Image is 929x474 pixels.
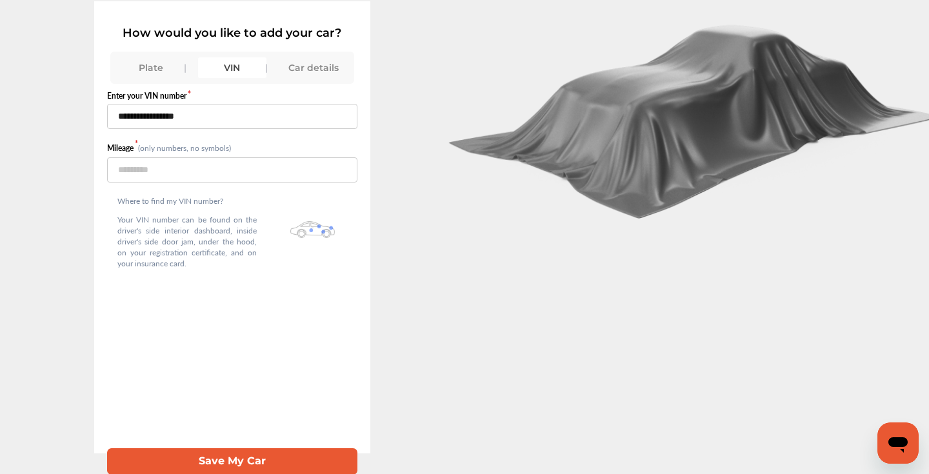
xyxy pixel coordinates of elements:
label: Enter your VIN number [107,90,358,101]
small: (only numbers, no symbols) [138,143,231,153]
label: Mileage [107,143,138,153]
p: Where to find my VIN number? [117,195,257,206]
p: Your VIN number can be found on the driver's side interior dashboard, inside driver's side door j... [117,214,257,269]
div: Plate [117,57,185,78]
img: olbwX0zPblBWoAAAAASUVORK5CYII= [290,221,335,237]
iframe: Button to launch messaging window [877,422,919,464]
div: Car details [279,57,348,78]
p: How would you like to add your car? [107,26,358,40]
div: VIN [198,57,266,78]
